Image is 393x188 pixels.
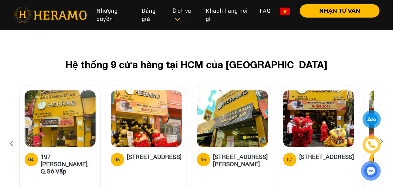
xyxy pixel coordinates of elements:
img: heramo-15a-duong-so-2-phuong-an-khanh-thu-duc [283,90,354,147]
div: Dịch vụ [173,7,196,23]
a: Nhượng quyền [92,4,137,25]
h5: [STREET_ADDRESS] [300,153,354,165]
button: NHẬN TƯ VẤN [300,4,380,18]
img: heramo-314-le-van-viet-phuong-tang-nhon-phu-b-quan-9 [197,90,268,147]
h5: [STREET_ADDRESS] [127,153,182,165]
img: heramo-179b-duong-3-thang-2-phuong-11-quan-10 [111,90,182,147]
h5: 197 [PERSON_NAME], Q.Gò Vấp [41,153,96,175]
img: subToggleIcon [174,16,181,22]
img: vn-flag.png [280,8,290,15]
a: NHẬN TƯ VẤN [295,8,380,14]
a: phone-icon [364,137,380,153]
h5: [STREET_ADDRESS][PERSON_NAME] [213,153,268,167]
a: FAQ [255,4,276,17]
img: heramo-logo.png [13,7,87,23]
div: 05 [115,156,120,163]
a: Bảng giá [137,4,168,25]
img: phone-icon [368,140,376,149]
div: 04 [29,156,34,163]
div: 07 [287,156,293,163]
a: Khách hàng nói gì [201,4,255,25]
h2: Hệ thống 9 cửa hàng tại HCM của [GEOGRAPHIC_DATA] [29,59,364,70]
img: heramo-197-nguyen-van-luong [25,90,96,147]
div: 06 [201,156,206,163]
